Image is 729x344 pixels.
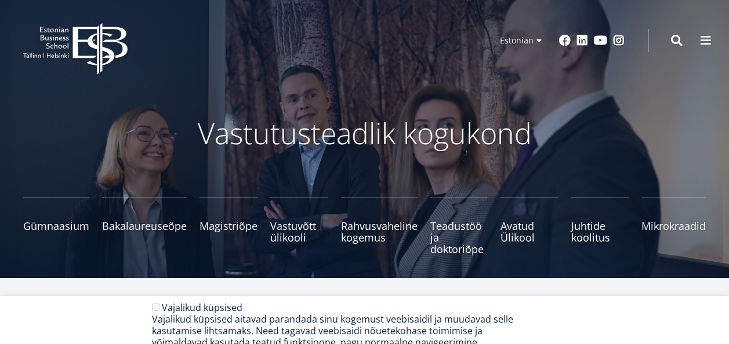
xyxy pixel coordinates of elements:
span: Bakalaureuseõpe [102,220,187,232]
span: Mikrokraadid [641,220,706,232]
a: Juhtide koolitus [571,197,629,255]
span: Avatud Ülikool [500,220,558,243]
span: Juhtide koolitus [571,220,629,243]
a: Linkedin [576,35,588,46]
a: Facebook [559,35,571,46]
a: Gümnaasium [23,197,89,255]
a: Teadustöö ja doktoriõpe [430,197,488,255]
p: Vastutusteadlik kogukond [57,116,672,151]
a: Bakalaureuseõpe [102,197,187,255]
span: Magistriõpe [200,220,257,232]
a: Rahvusvaheline kogemus [341,197,418,255]
a: Vastuvõtt ülikooli [270,197,328,255]
span: Teadustöö ja doktoriõpe [430,220,488,255]
span: Rahvusvaheline kogemus [341,220,418,243]
a: Instagram [613,35,625,46]
a: Magistriõpe [200,197,257,255]
a: Mikrokraadid [641,197,706,255]
a: Youtube [594,35,607,46]
span: Gümnaasium [23,220,89,232]
a: Avatud Ülikool [500,197,558,255]
label: Vajalikud küpsised [162,301,242,314]
span: Vastuvõtt ülikooli [270,220,328,243]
